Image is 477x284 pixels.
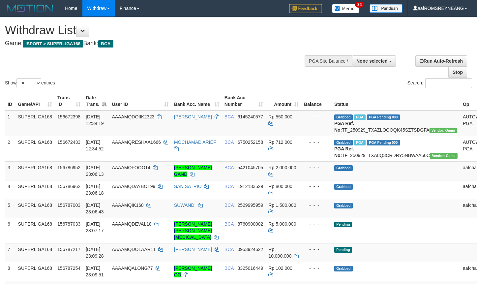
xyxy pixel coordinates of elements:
[5,78,55,88] label: Show entries
[112,184,155,189] span: AAAAMQDAYBOT99
[237,221,263,227] span: Copy 8760900002 to clipboard
[224,221,234,227] span: BCA
[289,4,322,13] img: Feedback.jpg
[354,114,366,120] span: Marked by aafsoycanthlai
[356,58,388,64] span: None selected
[86,184,104,196] span: [DATE] 23:06:18
[268,165,296,170] span: Rp 2.000.000
[268,184,292,189] span: Rp 800.000
[15,243,55,262] td: SUPERLIGA168
[57,114,80,119] span: 156672398
[112,114,154,119] span: AAAAMQDOIIK2323
[112,165,150,170] span: AAAAMQFOOO14
[268,203,296,208] span: Rp 1.500.000
[15,92,55,110] th: Game/API: activate to sort column ascending
[224,114,234,119] span: BCA
[334,222,352,227] span: Pending
[57,140,80,145] span: 156672433
[57,266,80,271] span: 156787254
[332,92,460,110] th: Status
[112,203,144,208] span: AAAAMQIK168
[5,136,15,161] td: 2
[301,92,332,110] th: Balance
[237,165,263,170] span: Copy 5421045705 to clipboard
[334,121,354,133] b: PGA Ref. No:
[5,161,15,180] td: 3
[304,202,329,208] div: - - -
[268,266,292,271] span: Rp 102.000
[237,247,263,252] span: Copy 0953924622 to clipboard
[304,113,329,120] div: - - -
[334,140,353,145] span: Grabbed
[224,165,234,170] span: BCA
[304,139,329,145] div: - - -
[174,140,216,145] a: MOCHAMAD ARIEF
[222,92,266,110] th: Bank Acc. Number: activate to sort column ascending
[237,203,263,208] span: Copy 2529995959 to clipboard
[15,199,55,218] td: SUPERLIGA168
[15,161,55,180] td: SUPERLIGA168
[224,266,234,271] span: BCA
[5,180,15,199] td: 4
[332,110,460,136] td: TF_250929_TXAZLOOOQK45SZTSDGFA
[370,4,402,13] img: panduan.png
[268,114,292,119] span: Rp 550.000
[304,221,329,227] div: - - -
[5,110,15,136] td: 1
[86,247,104,259] span: [DATE] 23:09:28
[334,184,353,190] span: Grabbed
[171,92,222,110] th: Bank Acc. Name: activate to sort column ascending
[57,165,80,170] span: 156786952
[174,266,212,277] a: [PERSON_NAME] GO
[355,2,364,8] span: 34
[86,221,104,233] span: [DATE] 23:07:17
[112,247,156,252] span: AAAAMQDOLAAR11
[415,55,467,67] a: Run Auto-Refresh
[174,203,196,208] a: SUWANDI
[174,184,202,189] a: SAN SATRIO
[332,136,460,161] td: TF_250929_TXA0Q3CRDRY5NBWAA50C
[86,266,104,277] span: [DATE] 23:09:51
[304,183,329,190] div: - - -
[407,78,472,88] label: Search:
[5,243,15,262] td: 7
[109,92,171,110] th: User ID: activate to sort column ascending
[16,78,41,88] select: Showentries
[266,92,301,110] th: Amount: activate to sort column ascending
[174,247,212,252] a: [PERSON_NAME]
[304,246,329,253] div: - - -
[237,140,263,145] span: Copy 6750252158 to clipboard
[112,266,153,271] span: AAAAMQALONG77
[5,262,15,281] td: 8
[5,199,15,218] td: 5
[224,140,234,145] span: BCA
[224,247,234,252] span: BCA
[354,140,366,145] span: Marked by aafsoycanthlai
[430,128,457,133] span: Vendor URL: https://trx31.1velocity.biz
[334,203,353,208] span: Grabbed
[57,221,80,227] span: 156787033
[57,184,80,189] span: 156786962
[334,165,353,171] span: Grabbed
[430,153,458,159] span: Vendor URL: https://trx31.1velocity.biz
[367,114,400,120] span: PGA Pending
[352,55,396,67] button: None selected
[334,247,352,253] span: Pending
[57,203,80,208] span: 156787003
[224,184,234,189] span: BCA
[224,203,234,208] span: BCA
[15,262,55,281] td: SUPERLIGA168
[112,140,161,145] span: AAAAMQRESHAAL666
[5,92,15,110] th: ID
[268,221,296,227] span: Rp 5.000.000
[86,114,104,126] span: [DATE] 12:34:19
[86,140,104,151] span: [DATE] 12:34:52
[15,180,55,199] td: SUPERLIGA168
[86,165,104,177] span: [DATE] 23:06:13
[5,24,312,37] h1: Withdraw List
[86,203,104,214] span: [DATE] 23:06:43
[5,218,15,243] td: 6
[174,221,212,240] a: [PERSON_NAME] [PERSON_NAME][MEDICAL_DATA]
[15,136,55,161] td: SUPERLIGA168
[174,165,212,177] a: [PERSON_NAME] GAND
